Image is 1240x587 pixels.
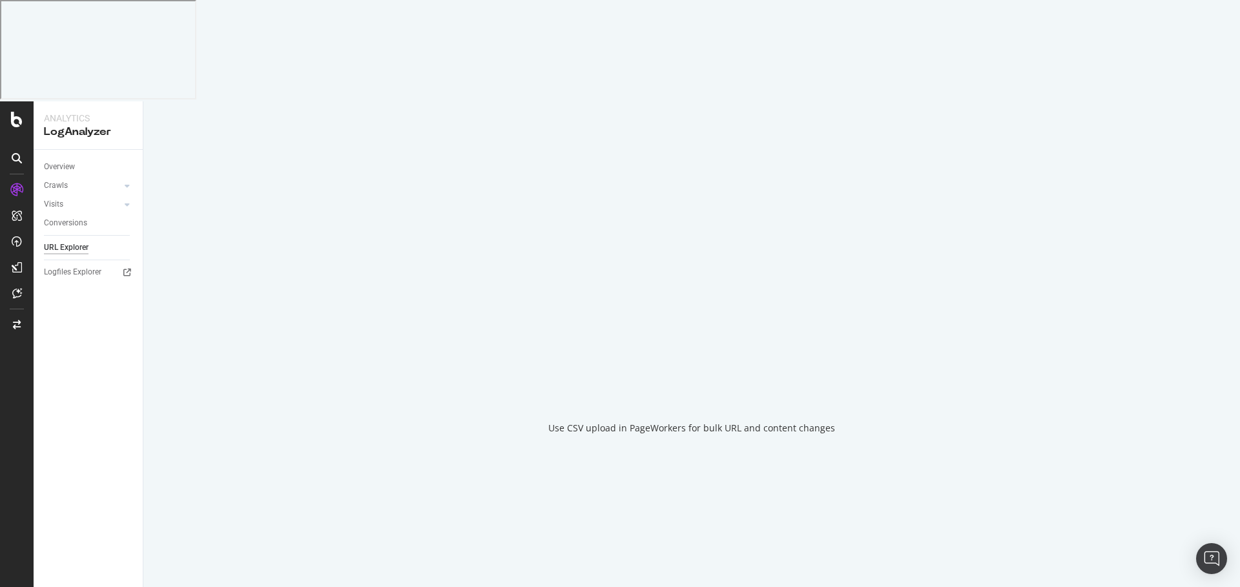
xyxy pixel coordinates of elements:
a: Conversions [44,216,134,230]
div: Analytics [44,112,132,125]
div: Crawls [44,179,68,192]
div: Visits [44,198,63,211]
a: Overview [44,160,134,174]
div: Open Intercom Messenger [1196,543,1227,574]
div: Use CSV upload in PageWorkers for bulk URL and content changes [548,422,835,435]
a: URL Explorer [44,241,134,254]
div: Conversions [44,216,87,230]
div: Overview [44,160,75,174]
div: URL Explorer [44,241,88,254]
a: Crawls [44,179,121,192]
div: LogAnalyzer [44,125,132,139]
a: Logfiles Explorer [44,265,134,279]
a: Visits [44,198,121,211]
div: animation [645,355,738,401]
div: Logfiles Explorer [44,265,101,279]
